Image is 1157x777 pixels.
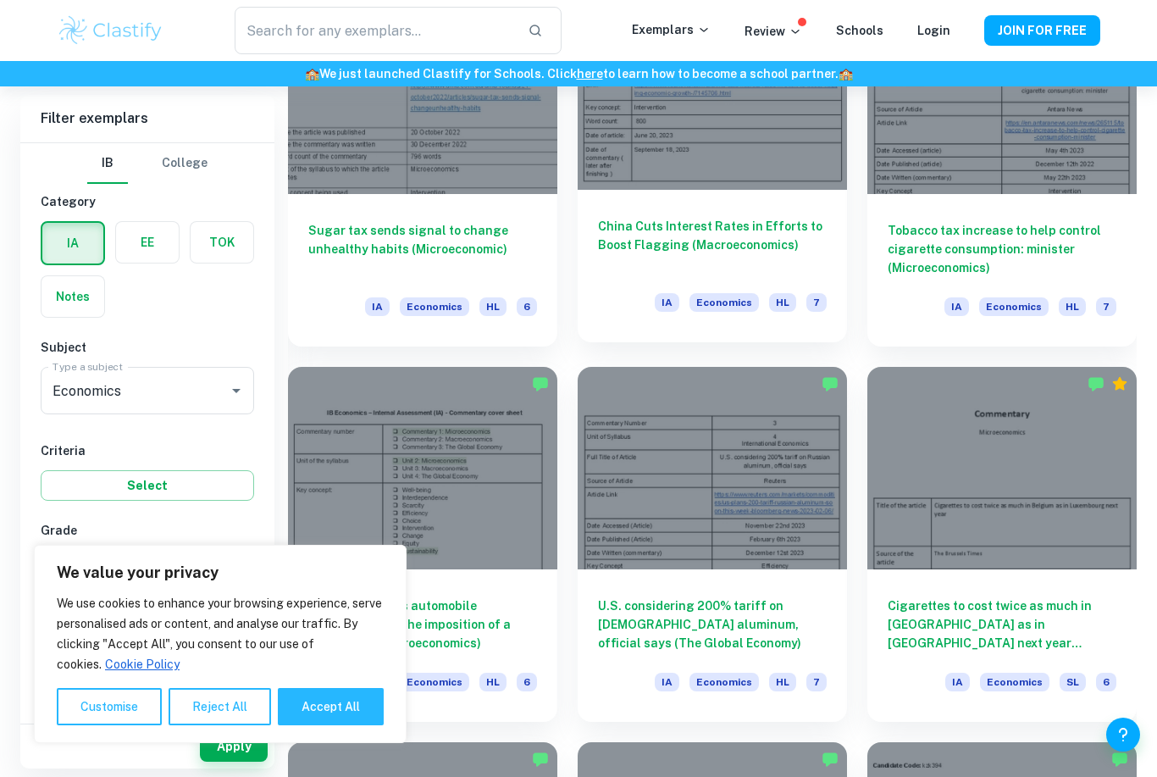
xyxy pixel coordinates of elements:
p: We use cookies to enhance your browsing experience, serve personalised ads or content, and analys... [57,593,384,674]
p: We value your privacy [57,563,384,583]
span: Economics [979,297,1049,316]
h6: China Cuts Interest Rates in Efforts to Boost Flagging (Macroeconomics) [598,217,827,273]
button: IA [42,223,103,264]
a: Schools [836,24,883,37]
button: Customise [57,688,162,725]
button: Notes [42,276,104,317]
label: Type a subject [53,359,123,374]
p: Review [745,22,802,41]
span: 7 [806,293,827,312]
button: Apply [200,731,268,762]
span: HL [769,673,796,691]
img: Marked [822,751,839,768]
span: IA [365,297,390,316]
span: IA [944,297,969,316]
button: EE [116,222,179,263]
img: Marked [1111,751,1128,768]
img: Marked [532,375,549,392]
button: Reject All [169,688,271,725]
span: 🏫 [305,67,319,80]
span: 6 [1096,673,1116,691]
span: Economics [400,673,469,691]
span: Economics [400,297,469,316]
p: Exemplars [632,20,711,39]
div: We value your privacy [34,545,407,743]
span: 6 [517,297,537,316]
img: Clastify logo [57,14,164,47]
button: IB [87,143,128,184]
span: IA [945,673,970,691]
h6: We just launched Clastify for Schools. Click to learn how to become a school partner. [3,64,1154,83]
span: IA [655,293,679,312]
h6: Filter exemplars [20,95,274,142]
span: HL [479,297,507,316]
button: JOIN FOR FREE [984,15,1100,46]
button: Open [224,379,248,402]
h6: Category [41,192,254,211]
span: IA [655,673,679,691]
a: Login [917,24,950,37]
span: Economics [980,673,1049,691]
h6: U.S. considering 200% tariff on [DEMOGRAPHIC_DATA] aluminum, official says (The Global Economy) [598,597,827,652]
button: Help and Feedback [1106,718,1140,752]
button: TOK [191,222,253,263]
h6: Criteria [41,441,254,460]
div: Filter type choice [87,143,208,184]
a: Effect of Kenya's automobile emissions after the imposition of a Carbon Tax (Microeconomics)IAEco... [288,367,557,722]
span: HL [479,673,507,691]
span: Economics [689,293,759,312]
a: Cigarettes to cost twice as much in [GEOGRAPHIC_DATA] as in [GEOGRAPHIC_DATA] next year (Microeco... [867,367,1137,722]
h6: Effect of Kenya's automobile emissions after the imposition of a Carbon Tax (Microeconomics) [308,597,537,652]
img: Marked [1088,375,1104,392]
input: Search for any exemplars... [235,7,514,54]
button: College [162,143,208,184]
span: 7 [806,673,827,691]
a: Cookie Policy [104,657,180,672]
span: SL [1060,673,1086,691]
h6: Subject [41,338,254,357]
span: HL [1059,297,1086,316]
h6: Sugar tax sends signal to change unhealthy habits (Microeconomic) [308,221,537,277]
button: Accept All [278,688,384,725]
div: Premium [1111,375,1128,392]
h6: Cigarettes to cost twice as much in [GEOGRAPHIC_DATA] as in [GEOGRAPHIC_DATA] next year (Microeco... [888,597,1116,652]
span: 7 [1096,297,1116,316]
h6: Tobacco tax increase to help control cigarette consumption: minister (Microeconomics) [888,221,1116,277]
span: 6 [517,673,537,691]
span: HL [769,293,796,312]
img: Marked [532,751,549,768]
a: U.S. considering 200% tariff on [DEMOGRAPHIC_DATA] aluminum, official says (The Global Economy)IA... [578,367,847,722]
a: here [577,67,603,80]
span: Economics [689,673,759,691]
h6: Grade [41,521,254,540]
button: Select [41,470,254,501]
img: Marked [822,375,839,392]
span: 🏫 [839,67,853,80]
